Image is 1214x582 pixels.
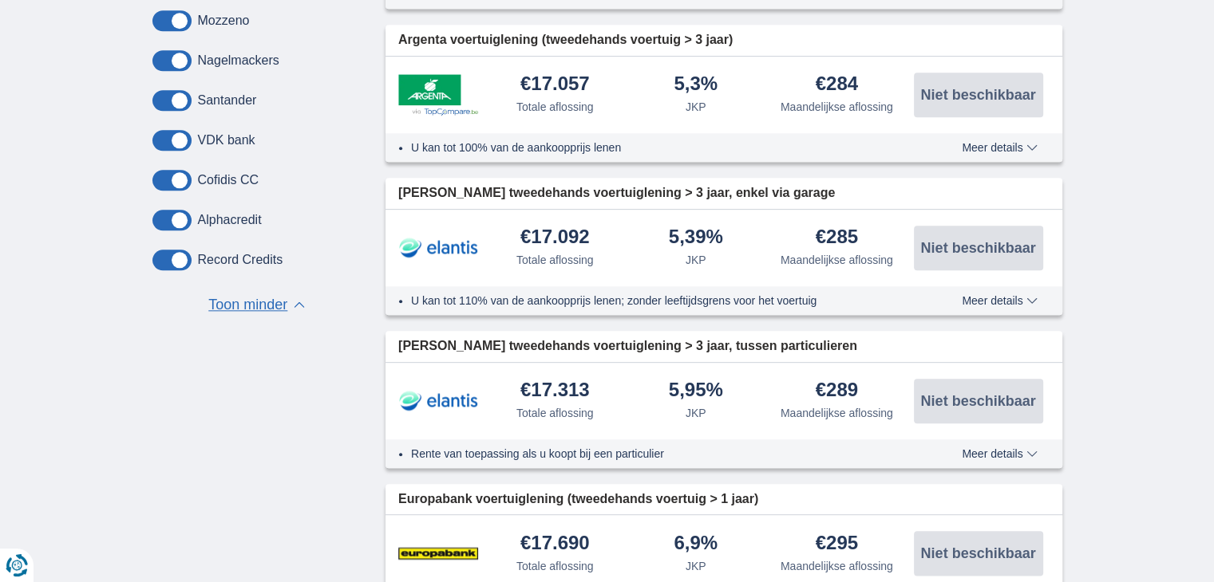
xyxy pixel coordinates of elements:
img: product.pl.alt Elantis [398,381,478,421]
span: Niet beschikbaar [920,241,1035,255]
div: €285 [816,227,858,249]
div: €17.313 [520,380,590,402]
label: VDK bank [198,133,255,147]
span: Niet beschikbaar [920,546,1035,560]
img: product.pl.alt Elantis [398,228,478,268]
span: Niet beschikbaar [920,394,1035,408]
span: Meer details [962,448,1037,459]
label: Alphacredit [198,213,262,227]
button: Niet beschikbaar [914,73,1043,117]
label: Cofidis CC [198,173,259,187]
div: Totale aflossing [516,252,594,268]
div: €289 [816,380,858,402]
div: €17.057 [520,74,590,96]
button: Niet beschikbaar [914,531,1043,576]
button: Meer details [950,447,1049,460]
div: Maandelijkse aflossing [781,252,893,268]
li: U kan tot 110% van de aankoopprijs lenen; zonder leeftijdsgrens voor het voertuig [411,293,904,309]
span: Niet beschikbaar [920,88,1035,102]
img: product.pl.alt Europabank [398,533,478,573]
div: €295 [816,533,858,555]
span: Argenta voertuiglening (tweedehands voertuig > 3 jaar) [398,31,733,49]
img: product.pl.alt Argenta [398,74,478,116]
span: Toon minder [208,295,287,316]
button: Niet beschikbaar [914,379,1043,423]
div: €284 [816,74,858,96]
div: Totale aflossing [516,558,594,574]
span: Meer details [962,142,1037,153]
div: 5,39% [669,227,723,249]
button: Toon minder ▲ [204,294,310,317]
label: Nagelmackers [198,53,279,68]
div: Maandelijkse aflossing [781,558,893,574]
span: ▲ [294,301,305,308]
div: JKP [686,252,706,268]
div: Maandelijkse aflossing [781,99,893,115]
div: €17.092 [520,227,590,249]
div: 6,9% [674,533,718,555]
label: Record Credits [198,253,283,267]
div: Totale aflossing [516,405,594,421]
label: Santander [198,93,257,108]
span: Europabank voertuiglening (tweedehands voertuig > 1 jaar) [398,490,758,509]
div: JKP [686,99,706,115]
button: Meer details [950,294,1049,307]
li: Rente van toepassing als u koopt bij een particulier [411,446,904,462]
button: Meer details [950,141,1049,154]
div: €17.690 [520,533,590,555]
span: [PERSON_NAME] tweedehands voertuiglening > 3 jaar, enkel via garage [398,184,835,203]
div: Totale aflossing [516,99,594,115]
button: Niet beschikbaar [914,226,1043,270]
div: 5,3% [674,74,718,96]
span: Meer details [962,295,1037,306]
label: Mozzeno [198,14,250,28]
div: JKP [686,558,706,574]
div: Maandelijkse aflossing [781,405,893,421]
div: 5,95% [669,380,723,402]
span: [PERSON_NAME] tweedehands voertuiglening > 3 jaar, tussen particulieren [398,337,857,356]
div: JKP [686,405,706,421]
li: U kan tot 100% van de aankoopprijs lenen [411,140,904,155]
